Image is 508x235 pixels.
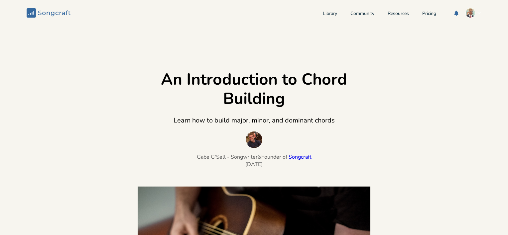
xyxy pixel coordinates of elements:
[289,153,312,161] a: Songcraft
[138,70,370,108] h1: An Introduction to Chord Building
[323,11,337,17] a: Library
[388,11,409,17] a: Resources
[350,11,374,17] a: Community
[246,131,262,148] img: Gabe G'Sell
[154,116,354,125] h3: Learn how to build major, minor, and dominant chords
[465,8,475,18] img: NODJIBEYE CHERUBIN
[245,161,263,168] div: [DATE]
[422,11,436,17] a: Pricing
[197,153,312,161] span: Gabe G'Sell - Songwriter & Founder of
